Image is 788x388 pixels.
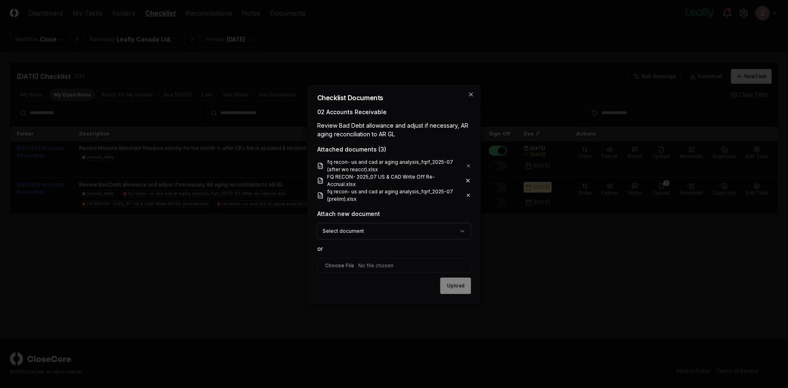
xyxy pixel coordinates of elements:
div: Attached documents ( 3 ) [317,145,471,154]
div: Attach new document [317,209,380,218]
a: fq recon- us and cad ar aging analysis_fqrf_2025-07 (prelim).xlsx [317,188,466,203]
a: FQ RECON- 2025_07 US & CAD Write Off Re-Accrual.xlsx [317,173,465,188]
a: fq recon- us and cad ar aging analysis_fqrf_2025-07 (after wo reaccr).xlsx [317,158,466,173]
div: 02 Accounts Receivable [317,108,471,116]
h2: Checklist Documents [317,94,471,101]
div: Review Bad Debt allowance and adjust if necessary, AR aging reconciliation to AR GL [317,121,471,138]
div: or [317,244,471,253]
